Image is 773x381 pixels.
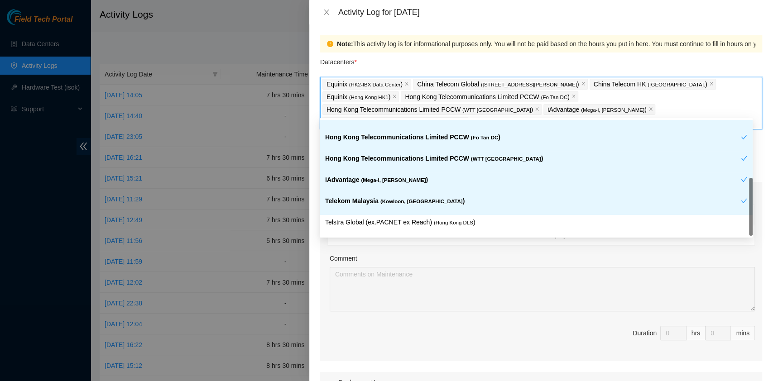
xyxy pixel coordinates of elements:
[330,253,357,263] label: Comment
[417,79,579,90] p: China Telecom Global )
[648,107,653,112] span: close
[326,92,390,102] p: Equinix )
[325,217,747,228] p: Telstra Global (ex.PACNET ex Reach) )
[687,326,706,340] div: hrs
[325,196,741,206] p: Telekom Malaysia )
[581,107,644,113] span: ( Mega-i, [PERSON_NAME]
[338,7,762,17] div: Activity Log for [DATE]
[349,82,401,87] span: ( HK2-IBX Data Center
[648,82,705,87] span: ( [GEOGRAPHIC_DATA].
[535,107,539,112] span: close
[323,9,330,16] span: close
[571,94,576,100] span: close
[380,199,463,204] span: ( Kowloon, [GEOGRAPHIC_DATA]
[741,176,747,183] span: check
[741,198,747,204] span: check
[320,52,357,67] p: Datacenters
[349,95,389,100] span: ( Hong Kong HK1
[326,105,533,115] p: Hong Kong Telecommunications Limited PCCW )
[471,156,541,162] span: ( WTT [GEOGRAPHIC_DATA]
[392,94,397,100] span: close
[361,177,426,183] span: ( Mega-i, [PERSON_NAME]
[471,135,499,140] span: ( Fo Tan DC
[547,105,647,115] p: iAdvantage )
[327,41,333,47] span: exclamation-circle
[731,326,755,340] div: mins
[741,134,747,140] span: check
[434,220,473,225] span: ( Hong Kong DLS
[337,39,353,49] strong: Note:
[581,81,586,87] span: close
[633,328,657,338] div: Duration
[330,267,755,311] textarea: Comment
[709,81,714,87] span: close
[325,175,741,185] p: iAdvantage )
[404,81,409,87] span: close
[741,155,747,162] span: check
[462,107,531,113] span: ( WTT [GEOGRAPHIC_DATA]
[405,92,569,102] p: Hong Kong Telecommunications Limited PCCW )
[481,82,577,87] span: ( [STREET_ADDRESS][PERSON_NAME]
[326,117,460,128] p: Telekom Malaysia )
[325,153,741,164] p: Hong Kong Telecommunications Limited PCCW )
[594,79,707,90] p: China Telecom HK )
[541,95,567,100] span: ( Fo Tan DC
[326,79,403,90] p: Equinix )
[320,8,333,17] button: Close
[325,132,741,143] p: Hong Kong Telecommunications Limited PCCW )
